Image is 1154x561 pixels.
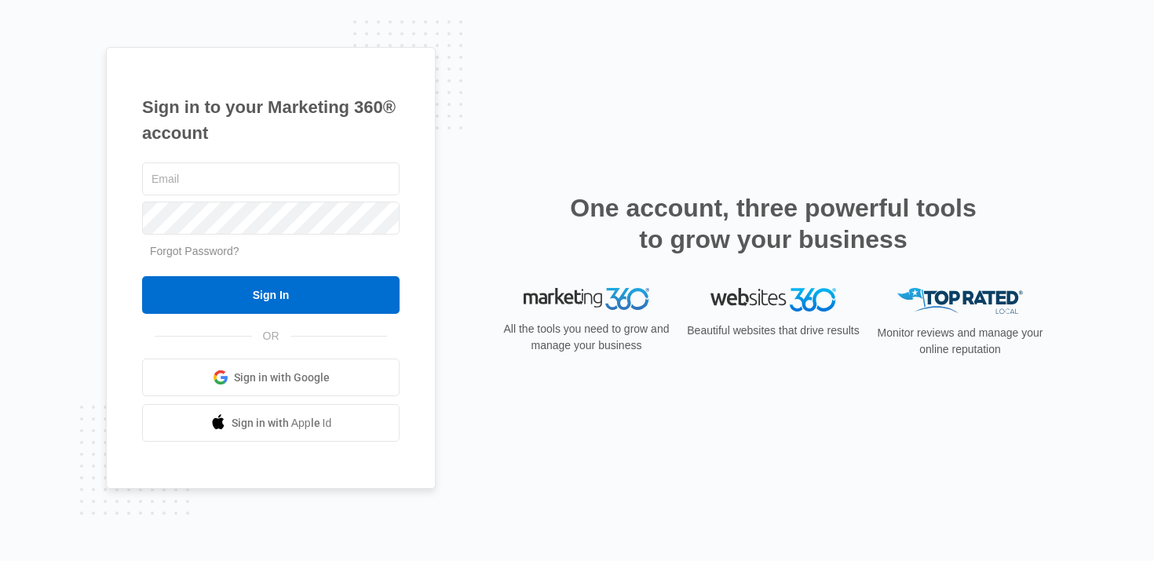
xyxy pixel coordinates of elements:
[142,162,400,195] input: Email
[142,404,400,442] a: Sign in with Apple Id
[232,415,332,432] span: Sign in with Apple Id
[565,192,981,255] h2: One account, three powerful tools to grow your business
[142,94,400,146] h1: Sign in to your Marketing 360® account
[498,321,674,354] p: All the tools you need to grow and manage your business
[150,245,239,257] a: Forgot Password?
[142,276,400,314] input: Sign In
[524,288,649,310] img: Marketing 360
[897,288,1023,314] img: Top Rated Local
[685,322,861,339] p: Beautiful websites that drive results
[872,325,1048,358] p: Monitor reviews and manage your online reputation
[252,328,290,344] span: OR
[710,288,836,311] img: Websites 360
[142,359,400,396] a: Sign in with Google
[234,370,330,386] span: Sign in with Google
